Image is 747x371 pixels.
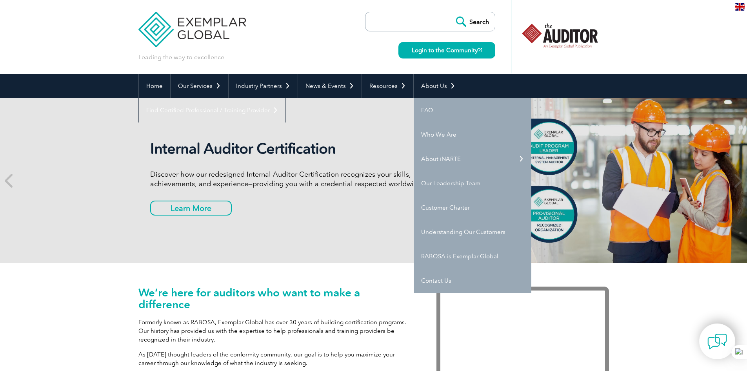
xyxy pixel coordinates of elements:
a: Understanding Our Customers [414,220,531,244]
a: Our Services [171,74,228,98]
img: contact-chat.png [707,332,727,351]
a: Learn More [150,201,232,216]
a: About iNARTE [414,147,531,171]
a: Industry Partners [229,74,298,98]
a: Home [139,74,170,98]
h1: We’re here for auditors who want to make a difference [138,287,413,310]
p: Discover how our redesigned Internal Auditor Certification recognizes your skills, achievements, ... [150,170,444,188]
img: en [735,3,745,11]
a: Our Leadership Team [414,171,531,196]
p: Formerly known as RABQSA, Exemplar Global has over 30 years of building certification programs. O... [138,318,413,344]
a: Login to the Community [398,42,495,58]
a: Contact Us [414,269,531,293]
a: Resources [362,74,413,98]
img: open_square.png [478,48,482,52]
a: Find Certified Professional / Training Provider [139,98,285,122]
input: Search [452,12,495,31]
a: About Us [414,74,463,98]
p: As [DATE] thought leaders of the conformity community, our goal is to help you maximize your care... [138,350,413,367]
p: Leading the way to excellence [138,53,224,62]
h2: Internal Auditor Certification [150,140,444,158]
a: FAQ [414,98,531,122]
a: RABQSA is Exemplar Global [414,244,531,269]
a: Who We Are [414,122,531,147]
a: Customer Charter [414,196,531,220]
a: News & Events [298,74,362,98]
